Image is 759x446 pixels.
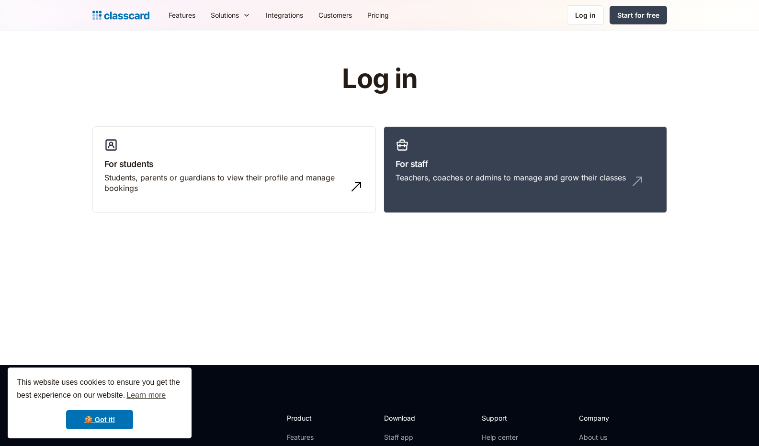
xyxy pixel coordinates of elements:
a: Start for free [610,6,667,24]
a: For studentsStudents, parents or guardians to view their profile and manage bookings [92,126,376,213]
a: Features [161,4,203,26]
div: Teachers, coaches or admins to manage and grow their classes [396,172,626,183]
a: dismiss cookie message [66,410,133,429]
h2: Company [579,413,643,423]
div: cookieconsent [8,368,192,438]
a: Help center [482,433,521,442]
a: Logo [92,9,149,22]
h1: Log in [227,64,532,94]
div: Solutions [203,4,258,26]
span: This website uses cookies to ensure you get the best experience on our website. [17,377,182,402]
h3: For students [104,157,364,170]
a: Log in [567,5,604,25]
a: Pricing [360,4,396,26]
h2: Support [482,413,521,423]
h2: Product [287,413,338,423]
a: Integrations [258,4,311,26]
div: Log in [575,10,596,20]
a: Features [287,433,338,442]
h3: For staff [396,157,655,170]
a: learn more about cookies [125,388,167,402]
a: About us [579,433,643,442]
div: Start for free [617,10,659,20]
h2: Download [384,413,423,423]
a: Staff app [384,433,423,442]
a: For staffTeachers, coaches or admins to manage and grow their classes [384,126,667,213]
div: Solutions [211,10,239,20]
a: Customers [311,4,360,26]
div: Students, parents or guardians to view their profile and manage bookings [104,172,345,194]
